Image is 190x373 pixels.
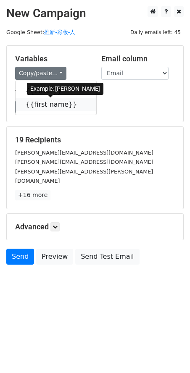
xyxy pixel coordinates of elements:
[15,168,153,184] small: [PERSON_NAME][EMAIL_ADDRESS][PERSON_NAME][DOMAIN_NAME]
[15,67,66,80] a: Copy/paste...
[6,29,75,35] small: Google Sheet:
[16,98,96,111] a: {{first name}}
[127,28,184,37] span: Daily emails left: 45
[44,29,75,35] a: 推新-彩妆-人
[15,54,89,63] h5: Variables
[15,190,50,200] a: +16 more
[16,84,96,98] a: {{Email}}
[6,249,34,265] a: Send
[27,83,103,95] div: Example: [PERSON_NAME]
[36,249,73,265] a: Preview
[6,6,184,21] h2: New Campaign
[15,150,153,156] small: [PERSON_NAME][EMAIL_ADDRESS][DOMAIN_NAME]
[15,135,175,144] h5: 19 Recipients
[75,249,139,265] a: Send Test Email
[101,54,175,63] h5: Email column
[127,29,184,35] a: Daily emails left: 45
[15,159,153,165] small: [PERSON_NAME][EMAIL_ADDRESS][DOMAIN_NAME]
[15,222,175,231] h5: Advanced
